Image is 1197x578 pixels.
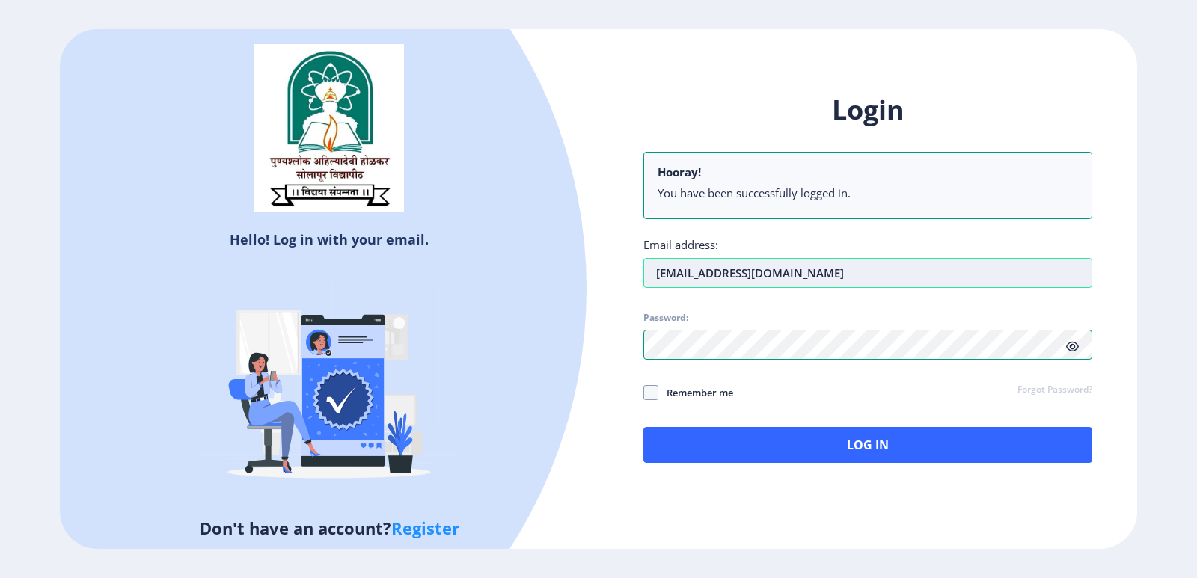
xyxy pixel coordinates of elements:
[643,92,1092,128] h1: Login
[643,312,688,324] label: Password:
[1017,384,1092,397] a: Forgot Password?
[391,517,459,539] a: Register
[71,516,587,540] h5: Don't have an account?
[658,384,733,402] span: Remember me
[658,185,1078,200] li: You have been successfully logged in.
[658,165,701,179] b: Hooray!
[643,237,718,252] label: Email address:
[198,254,460,516] img: Verified-rafiki.svg
[254,44,404,213] img: sulogo.png
[643,258,1092,288] input: Email address
[643,427,1092,463] button: Log In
